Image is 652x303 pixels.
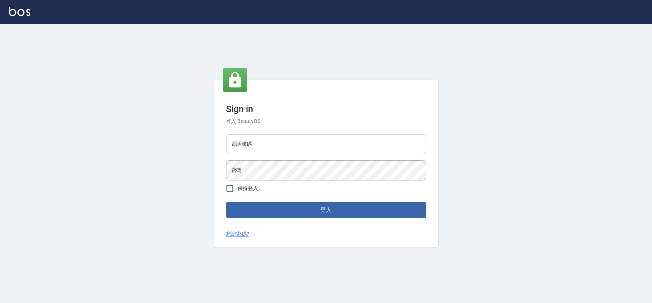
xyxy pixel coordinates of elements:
h3: Sign in [226,104,426,114]
span: 保持登入 [238,185,259,192]
h6: 登入 BeautyOS [226,117,426,125]
a: 忘記密碼? [226,230,250,238]
button: 登入 [226,202,426,218]
img: Logo [9,7,30,16]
